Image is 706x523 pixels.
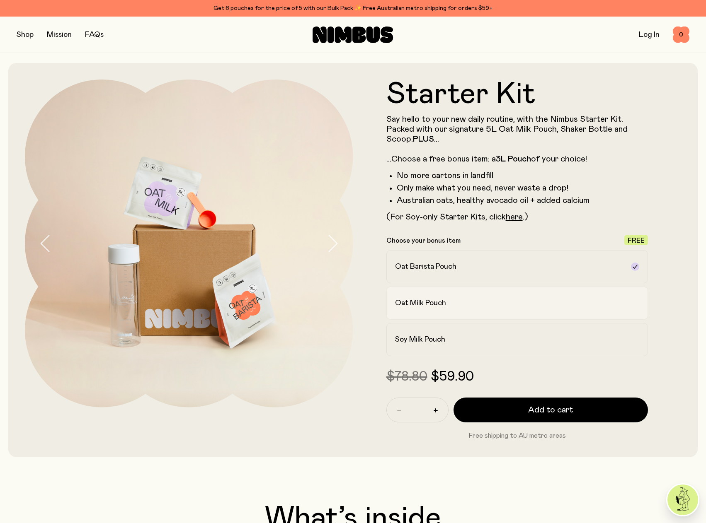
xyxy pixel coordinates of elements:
[395,262,456,272] h2: Oat Barista Pouch
[628,237,645,244] span: Free
[17,3,689,13] div: Get 6 pouches for the price of 5 with our Bulk Pack ✨ Free Australian metro shipping for orders $59+
[386,431,648,441] p: Free shipping to AU metro areas
[506,213,523,221] a: here
[397,183,648,193] li: Only make what you need, never waste a drop!
[47,31,72,39] a: Mission
[528,404,573,416] span: Add to cart
[673,27,689,43] button: 0
[397,171,648,181] li: No more cartons in landfill
[496,155,506,163] strong: 3L
[386,236,461,245] p: Choose your bonus item
[667,484,698,515] img: agent
[413,135,434,143] strong: PLUS
[386,370,427,383] span: $78.80
[386,80,648,109] h1: Starter Kit
[386,114,648,164] p: Say hello to your new daily routine, with the Nimbus Starter Kit. Packed with our signature 5L Oa...
[397,195,648,205] li: Australian oats, healthy avocado oil + added calcium
[85,31,104,39] a: FAQs
[395,335,445,345] h2: Soy Milk Pouch
[431,370,474,383] span: $59.90
[639,31,660,39] a: Log In
[508,155,531,163] strong: Pouch
[395,298,446,308] h2: Oat Milk Pouch
[386,212,648,222] p: (For Soy-only Starter Kits, click .)
[454,398,648,422] button: Add to cart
